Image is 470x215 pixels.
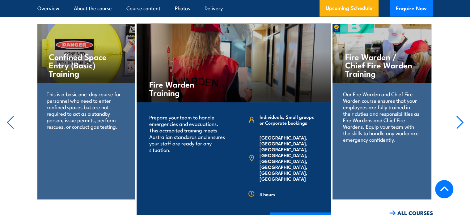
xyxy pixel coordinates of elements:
[343,91,421,143] p: Our Fire Warden and Chief Fire Warden course ensures that your employees are fully trained in the...
[149,114,226,153] p: Prepare your team to handle emergencies and evacuations. This accredited training meets Australia...
[49,52,122,77] h4: Confined Space Entry (Basic) Training
[260,135,318,182] span: [GEOGRAPHIC_DATA], [GEOGRAPHIC_DATA], [GEOGRAPHIC_DATA], [GEOGRAPHIC_DATA], [GEOGRAPHIC_DATA], [G...
[260,191,275,197] span: 4 hours
[47,91,124,130] p: This is a basic one-day course for personnel who need to enter confined spaces but are not requir...
[260,114,318,126] span: Individuals, Small groups or Corporate bookings
[149,80,222,97] h4: Fire Warden Training
[345,52,418,77] h4: Fire Warden / Chief Fire Warden Training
